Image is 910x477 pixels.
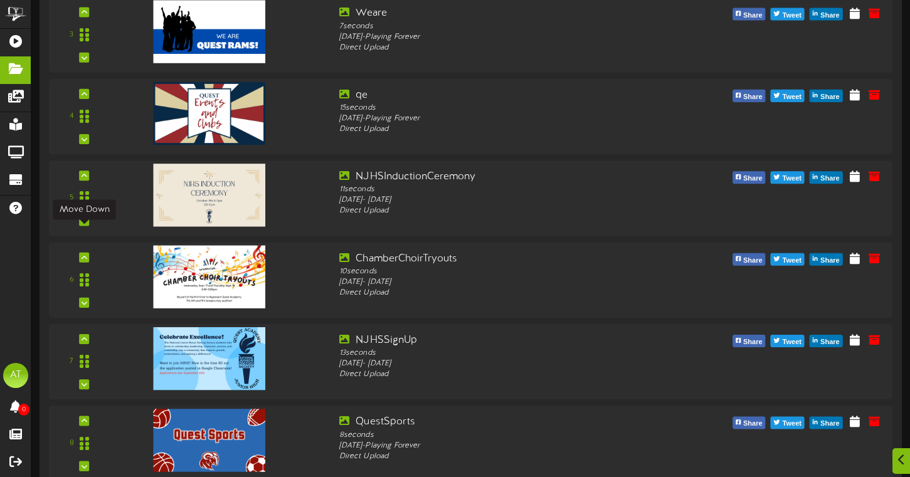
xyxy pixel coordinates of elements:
div: Direct Upload [339,43,672,53]
img: a3e02af1-236c-4501-bb37-8bb4b42be81a.png [153,246,265,308]
span: Share [741,254,765,268]
img: 82c75d2c-9428-49b2-9d36-ebc5d3cdca8d.png [153,82,265,145]
button: Tweet [771,171,805,184]
div: QuestSports [339,415,672,429]
div: [DATE] - Playing Forever [339,32,672,43]
span: Share [818,90,842,104]
span: Share [741,335,765,349]
div: Direct Upload [339,451,672,462]
div: [DATE] - [DATE] [339,359,672,369]
div: Direct Upload [339,288,672,298]
button: Share [810,253,843,266]
span: Tweet [780,335,804,349]
span: Tweet [780,172,804,186]
img: 87c04708-143f-4f95-aafd-29081d286061.png [153,409,265,471]
button: Tweet [771,90,805,102]
div: [DATE] - [DATE] [339,277,672,288]
span: 0 [18,404,29,416]
button: Tweet [771,335,805,347]
div: NJHSInductionCeremony [339,170,672,184]
div: Direct Upload [339,124,672,135]
img: 964376fa-a3dc-4421-9a22-79643ac9c5f1.png [153,164,265,226]
span: Share [741,172,765,186]
div: [DATE] - Playing Forever [339,113,672,124]
span: Share [741,9,765,23]
div: qe [339,88,672,103]
div: 11 seconds [339,184,672,195]
span: Tweet [780,9,804,23]
button: Share [733,171,766,184]
button: Share [733,335,766,347]
div: 10 seconds [339,266,672,277]
div: 6 [70,275,74,285]
div: ChamberChoirTryouts [339,252,672,266]
span: Share [818,417,842,431]
div: [DATE] - [DATE] [339,195,672,206]
button: Share [810,335,843,347]
button: Share [810,171,843,184]
div: 8 [70,438,74,449]
button: Tweet [771,417,805,429]
span: Share [741,417,765,431]
button: Share [810,8,843,21]
div: AT [3,363,28,388]
span: Share [818,172,842,186]
button: Tweet [771,8,805,21]
button: Tweet [771,253,805,266]
span: Share [818,335,842,349]
button: Share [733,8,766,21]
span: Share [818,254,842,268]
button: Share [733,417,766,429]
div: Weare [339,6,672,21]
span: Share [741,90,765,104]
div: 7 seconds [339,21,672,31]
div: Direct Upload [339,206,672,216]
img: ede3d5e1-5836-4ce2-af1a-18417d6a9e42.png [153,327,265,390]
span: Tweet [780,90,804,104]
div: Direct Upload [339,369,672,380]
span: Tweet [780,254,804,268]
button: Share [810,90,843,102]
span: Share [818,9,842,23]
div: [DATE] - Playing Forever [339,440,672,451]
div: NJHSSignUp [339,333,672,348]
div: 15 seconds [339,103,672,113]
span: Tweet [780,417,804,431]
div: 13 seconds [339,348,672,359]
button: Share [733,90,766,102]
button: Share [733,253,766,266]
div: 8 seconds [339,429,672,440]
button: Share [810,417,843,429]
